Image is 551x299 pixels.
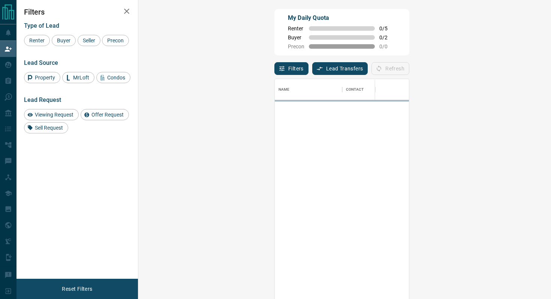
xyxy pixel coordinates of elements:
div: Precon [102,35,129,46]
span: Seller [80,37,98,43]
div: Viewing Request [24,109,79,120]
div: MrLoft [62,72,94,83]
span: Renter [288,25,304,31]
span: Property [32,75,58,81]
span: 0 / 0 [379,43,396,49]
span: Sell Request [32,125,66,131]
span: Offer Request [89,112,126,118]
div: Name [278,79,290,100]
button: Lead Transfers [312,62,368,75]
div: Contact [346,79,364,100]
div: Buyer [52,35,76,46]
div: Sell Request [24,122,68,133]
button: Filters [274,62,308,75]
span: Viewing Request [32,112,76,118]
span: Precon [288,43,304,49]
span: MrLoft [70,75,92,81]
span: Precon [105,37,126,43]
div: Property [24,72,60,83]
span: Renter [27,37,47,43]
div: Seller [78,35,100,46]
div: Renter [24,35,50,46]
button: Reset Filters [57,283,97,295]
div: Offer Request [81,109,129,120]
span: Condos [105,75,128,81]
span: Type of Lead [24,22,59,29]
div: Contact [342,79,402,100]
div: Name [275,79,342,100]
div: Condos [96,72,130,83]
p: My Daily Quota [288,13,396,22]
span: Buyer [54,37,73,43]
h2: Filters [24,7,130,16]
span: Lead Request [24,96,61,103]
span: Lead Source [24,59,58,66]
span: Buyer [288,34,304,40]
span: 0 / 5 [379,25,396,31]
span: 0 / 2 [379,34,396,40]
